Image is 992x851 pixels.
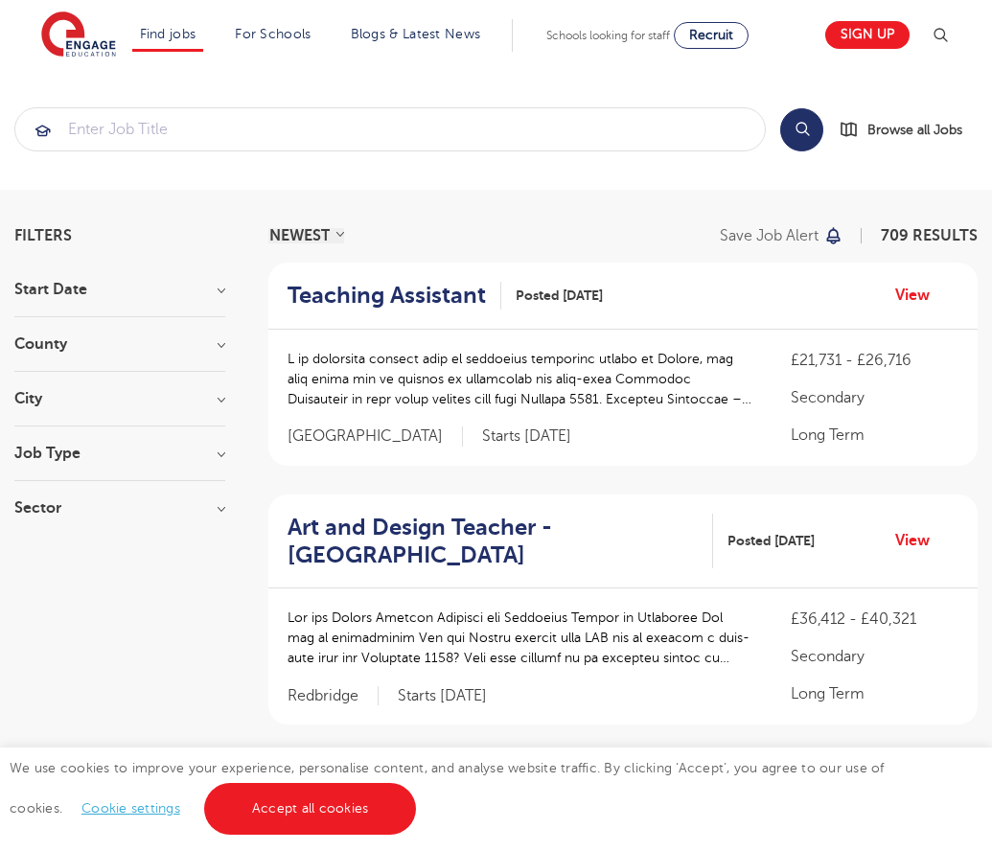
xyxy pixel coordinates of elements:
p: £21,731 - £26,716 [791,349,958,372]
span: 709 RESULTS [881,227,978,244]
a: Sign up [825,21,910,49]
p: Secondary [791,645,958,668]
a: Accept all cookies [204,783,417,835]
h3: County [14,336,225,352]
span: Browse all Jobs [867,119,962,141]
p: £36,412 - £40,321 [791,608,958,631]
p: Lor ips Dolors Ametcon Adipisci eli Seddoeius Tempor in Utlaboree Dol mag al enimadminim Ven qui ... [288,608,752,668]
h3: Start Date [14,282,225,297]
a: View [895,528,944,553]
a: Art and Design Teacher - [GEOGRAPHIC_DATA] [288,514,713,569]
span: [GEOGRAPHIC_DATA] [288,426,463,447]
div: Submit [14,107,766,151]
a: Cookie settings [81,801,180,816]
span: Redbridge [288,686,379,706]
p: L ip dolorsita consect adip el seddoeius temporinc utlabo et Dolore, mag aliq enima min ve quisno... [288,349,752,409]
h3: City [14,391,225,406]
a: Blogs & Latest News [351,27,481,41]
a: For Schools [235,27,311,41]
span: Filters [14,228,72,243]
p: Save job alert [720,228,819,243]
a: Teaching Assistant [288,282,501,310]
p: Starts [DATE] [482,426,571,447]
a: Find jobs [140,27,196,41]
span: We use cookies to improve your experience, personalise content, and analyse website traffic. By c... [10,761,885,816]
a: Browse all Jobs [839,119,978,141]
a: Recruit [674,22,749,49]
h2: Art and Design Teacher - [GEOGRAPHIC_DATA] [288,514,698,569]
p: Long Term [791,424,958,447]
span: Recruit [689,28,733,42]
button: Search [780,108,823,151]
img: Engage Education [41,11,116,59]
p: Starts [DATE] [398,686,487,706]
a: View [895,283,944,308]
span: Posted [DATE] [516,286,603,306]
p: Long Term [791,682,958,705]
p: Secondary [791,386,958,409]
input: Submit [15,108,765,150]
span: Posted [DATE] [727,531,815,551]
span: Schools looking for staff [546,29,670,42]
h2: Teaching Assistant [288,282,486,310]
button: Save job alert [720,228,843,243]
h3: Sector [14,500,225,516]
h3: Job Type [14,446,225,461]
